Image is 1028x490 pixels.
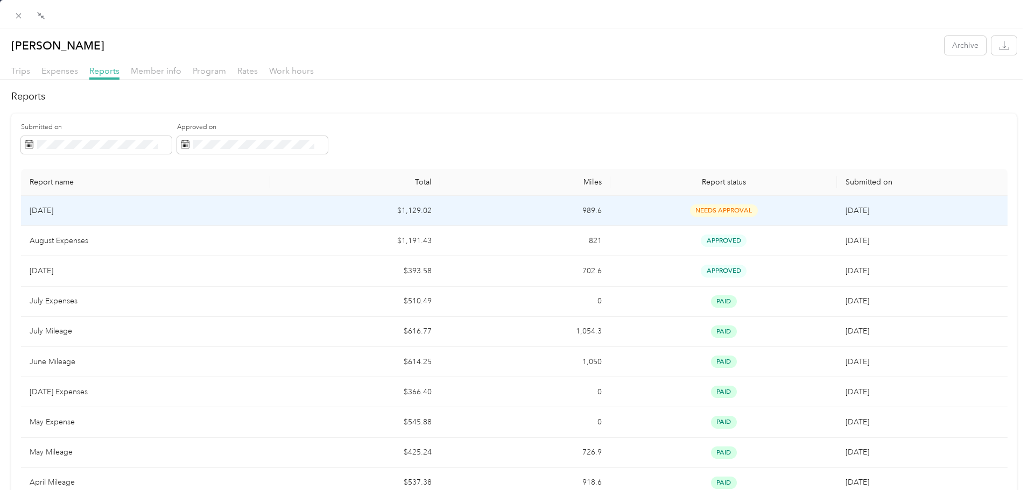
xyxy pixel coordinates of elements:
[440,256,610,286] td: 702.6
[269,66,314,76] span: Work hours
[270,226,440,256] td: $1,191.43
[270,256,440,286] td: $393.58
[30,295,262,307] p: July Expenses
[846,266,869,275] span: [DATE]
[846,236,869,245] span: [DATE]
[846,206,869,215] span: [DATE]
[30,386,262,398] p: [DATE] Expenses
[846,326,869,336] span: [DATE]
[440,287,610,317] td: 0
[30,477,262,488] p: April Mileage
[30,265,262,277] p: [DATE]
[846,448,869,457] span: [DATE]
[945,36,986,55] button: Archive
[690,204,758,217] span: needs approval
[711,477,737,489] span: paid
[270,287,440,317] td: $510.49
[30,205,262,217] p: [DATE]
[270,377,440,407] td: $366.40
[21,169,271,196] th: Report name
[41,66,78,76] span: Expenses
[711,416,737,428] span: paid
[837,169,1007,196] th: Submitted on
[619,177,828,187] span: Report status
[846,387,869,396] span: [DATE]
[846,478,869,487] span: [DATE]
[701,235,747,247] span: approved
[440,377,610,407] td: 0
[193,66,226,76] span: Program
[30,325,262,337] p: July Mileage
[440,347,610,377] td: 1,050
[30,356,262,368] p: June Mileage
[21,123,172,132] label: Submitted on
[237,66,258,76] span: Rates
[89,66,119,76] span: Reports
[846,417,869,427] span: [DATE]
[270,438,440,468] td: $425.24
[30,235,262,247] p: August Expenses
[449,177,602,187] div: Miles
[279,177,432,187] div: Total
[711,356,737,368] span: paid
[131,66,181,76] span: Member info
[440,407,610,437] td: 0
[30,416,262,428] p: May Expense
[846,296,869,306] span: [DATE]
[968,430,1028,490] iframe: Everlance-gr Chat Button Frame
[177,123,328,132] label: Approved on
[846,357,869,366] span: [DATE]
[440,317,610,347] td: 1,054.3
[440,196,610,226] td: 989.6
[440,438,610,468] td: 726.9
[270,196,440,226] td: $1,129.02
[701,265,747,277] span: approved
[11,36,104,55] p: [PERSON_NAME]
[11,66,30,76] span: Trips
[711,295,737,308] span: paid
[440,226,610,256] td: 821
[711,446,737,459] span: paid
[270,407,440,437] td: $545.88
[11,89,1017,104] h2: Reports
[270,347,440,377] td: $614.25
[711,386,737,398] span: paid
[270,317,440,347] td: $616.77
[711,325,737,338] span: paid
[30,446,262,458] p: May Mileage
